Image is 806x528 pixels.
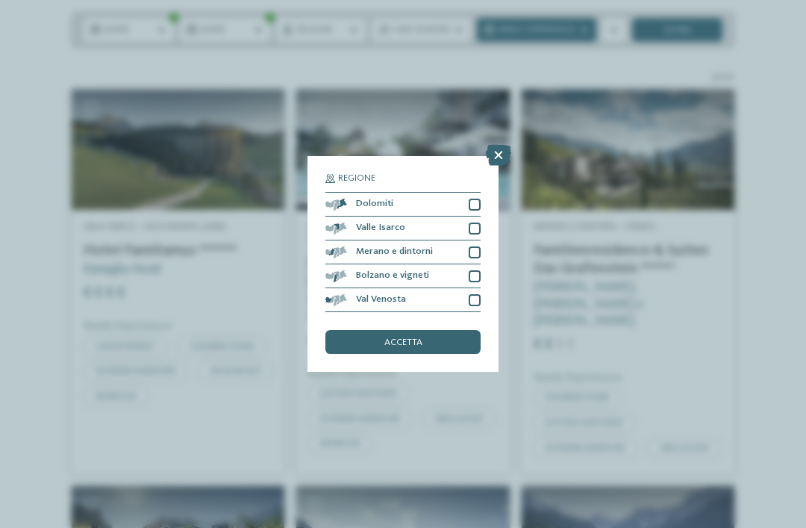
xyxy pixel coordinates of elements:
span: Regione [338,174,375,184]
span: accetta [384,338,422,348]
span: Merano e dintorni [356,247,433,257]
span: Val Venosta [356,295,406,305]
span: Dolomiti [356,199,393,209]
span: Bolzano e vigneti [356,271,429,281]
span: Valle Isarco [356,223,405,233]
